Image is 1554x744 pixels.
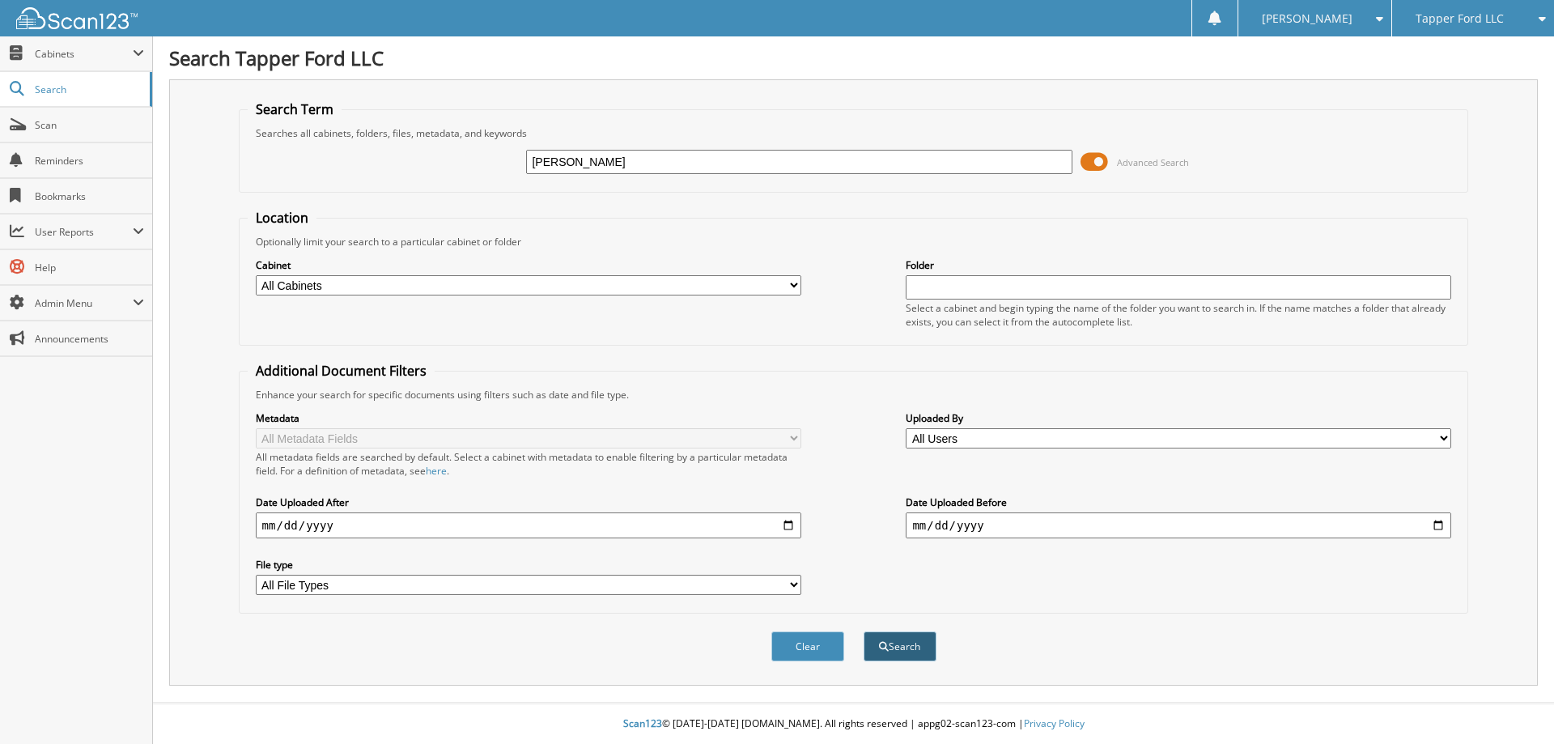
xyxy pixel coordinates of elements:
[1024,716,1085,730] a: Privacy Policy
[256,411,801,425] label: Metadata
[35,154,144,168] span: Reminders
[906,258,1451,272] label: Folder
[35,225,133,239] span: User Reports
[153,704,1554,744] div: © [DATE]-[DATE] [DOMAIN_NAME]. All rights reserved | appg02-scan123-com |
[248,126,1460,140] div: Searches all cabinets, folders, files, metadata, and keywords
[169,45,1538,71] h1: Search Tapper Ford LLC
[248,209,316,227] legend: Location
[771,631,844,661] button: Clear
[248,100,342,118] legend: Search Term
[1117,156,1189,168] span: Advanced Search
[906,411,1451,425] label: Uploaded By
[256,258,801,272] label: Cabinet
[35,83,142,96] span: Search
[35,47,133,61] span: Cabinets
[256,558,801,572] label: File type
[16,7,138,29] img: scan123-logo-white.svg
[1416,14,1504,23] span: Tapper Ford LLC
[256,450,801,478] div: All metadata fields are searched by default. Select a cabinet with metadata to enable filtering b...
[35,189,144,203] span: Bookmarks
[623,716,662,730] span: Scan123
[248,235,1460,249] div: Optionally limit your search to a particular cabinet or folder
[906,512,1451,538] input: end
[35,296,133,310] span: Admin Menu
[248,362,435,380] legend: Additional Document Filters
[35,261,144,274] span: Help
[864,631,936,661] button: Search
[906,495,1451,509] label: Date Uploaded Before
[426,464,447,478] a: here
[35,118,144,132] span: Scan
[248,388,1460,402] div: Enhance your search for specific documents using filters such as date and file type.
[906,301,1451,329] div: Select a cabinet and begin typing the name of the folder you want to search in. If the name match...
[35,332,144,346] span: Announcements
[256,495,801,509] label: Date Uploaded After
[1262,14,1352,23] span: [PERSON_NAME]
[256,512,801,538] input: start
